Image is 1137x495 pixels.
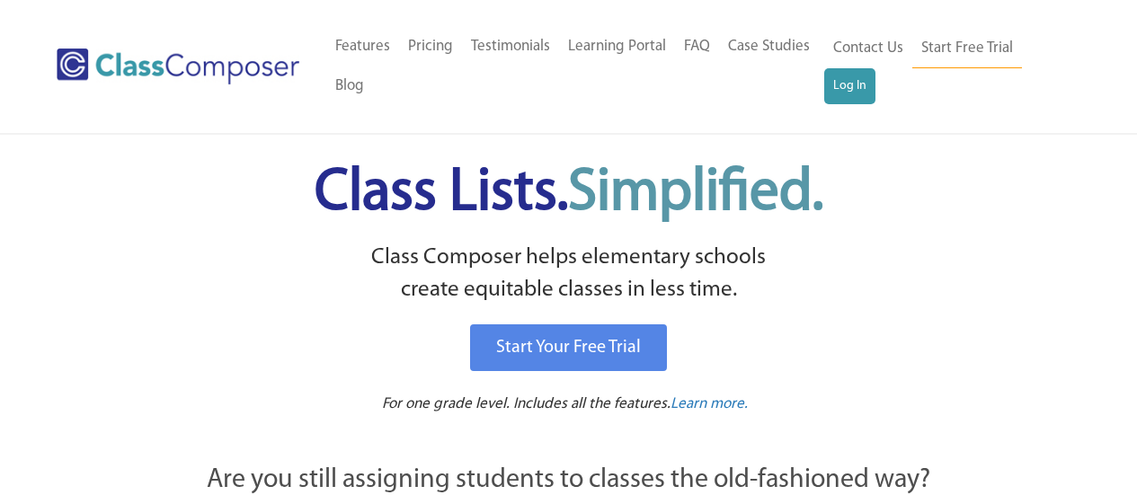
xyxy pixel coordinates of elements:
[326,27,399,66] a: Features
[108,242,1030,307] p: Class Composer helps elementary schools create equitable classes in less time.
[57,49,299,84] img: Class Composer
[671,396,748,411] span: Learn more.
[568,164,823,223] span: Simplified.
[326,66,373,106] a: Blog
[824,29,912,68] a: Contact Us
[315,164,823,223] span: Class Lists.
[496,339,641,357] span: Start Your Free Trial
[462,27,559,66] a: Testimonials
[470,324,667,371] a: Start Your Free Trial
[671,393,748,416] a: Learn more.
[326,27,824,106] nav: Header Menu
[719,27,819,66] a: Case Studies
[559,27,675,66] a: Learning Portal
[675,27,719,66] a: FAQ
[824,68,875,104] a: Log In
[912,29,1022,69] a: Start Free Trial
[824,29,1067,104] nav: Header Menu
[399,27,462,66] a: Pricing
[382,396,671,411] span: For one grade level. Includes all the features.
